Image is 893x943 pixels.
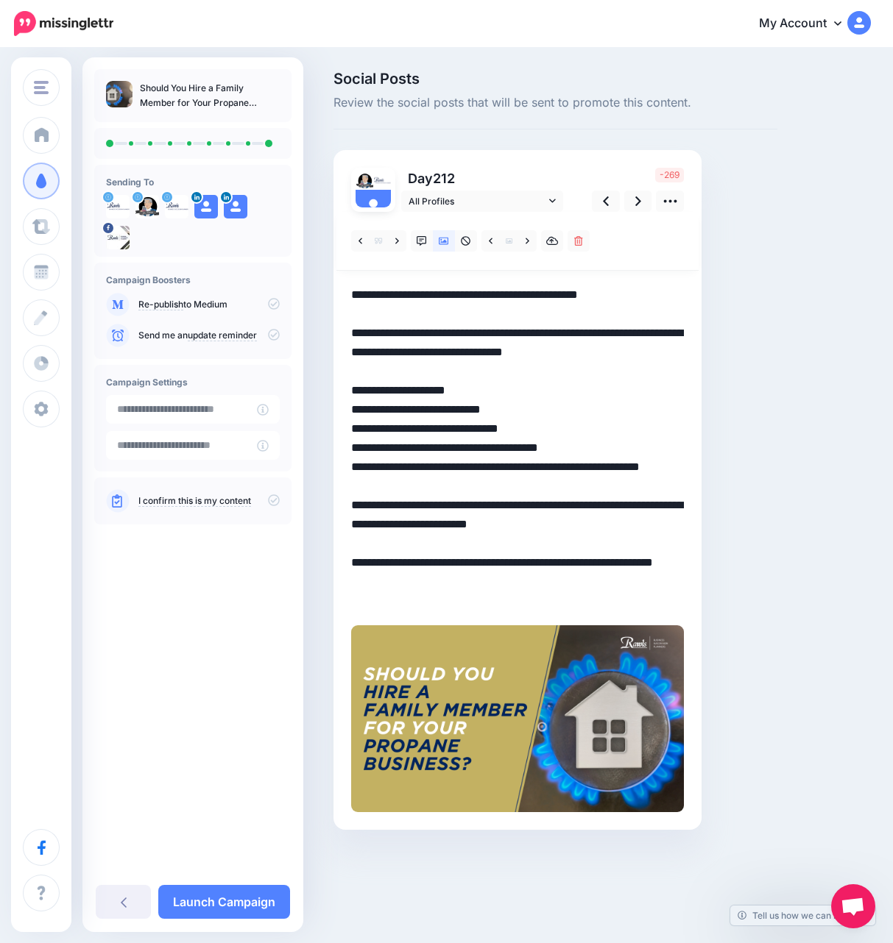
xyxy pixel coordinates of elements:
[135,195,159,218] img: wGcXMLAX-84396.jpg
[194,195,218,218] img: user_default_image.png
[333,93,777,113] span: Review the social posts that will be sent to promote this content.
[433,171,455,186] span: 212
[106,177,280,188] h4: Sending To
[356,190,391,225] img: user_default_image.png
[188,330,257,341] a: update reminder
[744,6,871,42] a: My Account
[138,495,251,507] a: I confirm this is my content
[165,195,188,218] img: AvLDnNRx-84397.png
[34,81,49,94] img: menu.png
[401,191,563,212] a: All Profiles
[106,274,280,285] h4: Campaign Boosters
[333,71,777,86] span: Social Posts
[106,195,130,218] img: K4a0VqQV-84395.png
[730,905,875,925] a: Tell us how we can improve
[106,226,130,249] img: 298721903_500513248743263_3748918132312345394_n-bsa146078.jpg
[655,168,684,182] span: -269
[401,168,565,189] p: Day
[138,298,280,311] p: to Medium
[106,377,280,388] h4: Campaign Settings
[138,299,183,310] a: Re-publish
[831,884,875,928] a: Open chat
[356,172,373,190] img: wGcXMLAX-84396.jpg
[224,195,247,218] img: user_default_image.png
[138,329,280,342] p: Send me an
[14,11,113,36] img: Missinglettr
[140,81,280,110] p: Should You Hire a Family Member for Your Propane Business? Read This First
[106,81,133,107] img: 6d529c901597350241e9acad6a64e5ed_thumb.jpg
[373,172,391,190] img: AvLDnNRx-84397.png
[409,193,546,209] span: All Profiles
[351,625,684,812] img: LCLO46OR5IBFGLESSGHF047JST8X4PH5.png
